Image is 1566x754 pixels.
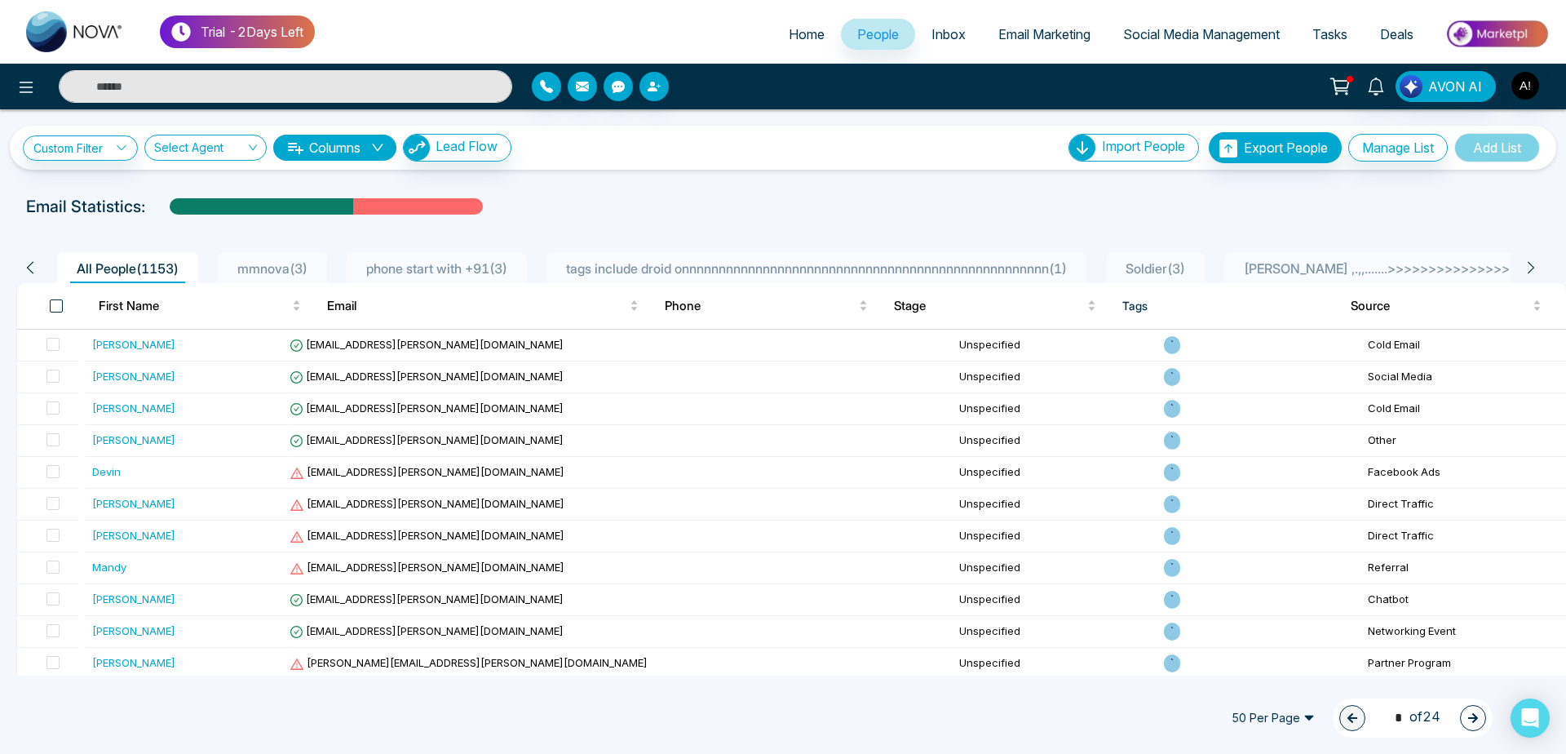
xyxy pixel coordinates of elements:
[231,260,314,277] span: mmnova ( 3 )
[92,463,121,480] div: Devin
[86,283,314,329] th: First Name
[1164,463,1180,481] span: `
[92,495,175,512] div: [PERSON_NAME]
[201,22,303,42] p: Trial - 2 Days Left
[70,260,185,277] span: All People ( 1153 )
[1244,140,1328,156] span: Export People
[894,296,1084,316] span: Stage
[1361,457,1566,489] td: Facebook Ads
[1364,19,1430,50] a: Deals
[1164,400,1180,418] span: `
[1361,584,1566,616] td: Chatbot
[1296,19,1364,50] a: Tasks
[99,296,289,316] span: First Name
[92,623,175,639] div: [PERSON_NAME]
[1164,495,1180,513] span: `
[290,592,564,605] span: [EMAIL_ADDRESS][PERSON_NAME][DOMAIN_NAME]
[290,561,564,574] span: [EMAIL_ADDRESS][PERSON_NAME][DOMAIN_NAME]
[652,283,880,329] th: Phone
[396,134,511,162] a: Lead FlowLead Flow
[23,135,138,161] a: Custom Filter
[1380,26,1413,42] span: Deals
[1348,134,1448,162] button: Manage List
[1361,361,1566,393] td: Social Media
[953,552,1157,584] td: Unspecified
[290,656,648,669] span: [PERSON_NAME][EMAIL_ADDRESS][PERSON_NAME][DOMAIN_NAME]
[290,401,564,415] span: [EMAIL_ADDRESS][PERSON_NAME][DOMAIN_NAME]
[290,370,564,383] span: [EMAIL_ADDRESS][PERSON_NAME][DOMAIN_NAME]
[92,432,175,448] div: [PERSON_NAME]
[953,521,1157,552] td: Unspecified
[1511,699,1550,738] div: Open Intercom Messenger
[1361,330,1566,361] td: Cold Email
[915,19,982,50] a: Inbox
[1361,616,1566,648] td: Networking Event
[1361,489,1566,521] td: Direct Traffic
[789,26,825,42] span: Home
[314,283,652,329] th: Email
[1164,336,1180,354] span: `
[1361,648,1566,680] td: Partner Program
[1361,552,1566,584] td: Referral
[953,330,1157,361] td: Unspecified
[92,654,175,671] div: [PERSON_NAME]
[953,361,1157,393] td: Unspecified
[1164,591,1180,609] span: `
[1164,432,1180,450] span: `
[1361,425,1566,457] td: Other
[290,529,564,542] span: [EMAIL_ADDRESS][PERSON_NAME][DOMAIN_NAME]
[290,624,564,637] span: [EMAIL_ADDRESS][PERSON_NAME][DOMAIN_NAME]
[841,19,915,50] a: People
[92,400,175,416] div: [PERSON_NAME]
[1164,368,1180,386] span: `
[881,283,1109,329] th: Stage
[290,497,564,510] span: [EMAIL_ADDRESS][PERSON_NAME][DOMAIN_NAME]
[290,433,564,446] span: [EMAIL_ADDRESS][PERSON_NAME][DOMAIN_NAME]
[371,141,384,154] span: down
[1400,75,1422,98] img: Lead Flow
[953,584,1157,616] td: Unspecified
[953,616,1157,648] td: Unspecified
[273,135,396,161] button: Columnsdown
[1312,26,1347,42] span: Tasks
[1109,283,1338,329] th: Tags
[26,194,145,219] p: Email Statistics:
[436,138,498,154] span: Lead Flow
[1123,26,1280,42] span: Social Media Management
[1164,623,1180,641] span: `
[560,260,1073,277] span: tags include droid onnnnnnnnnnnnnnnnnnnnnnnnnnnnnnnnnnnnnnnnnnnnnnnnnn ( 1 )
[982,19,1107,50] a: Email Marketing
[1102,138,1185,154] span: Import People
[92,559,126,575] div: Mandy
[953,425,1157,457] td: Unspecified
[1361,521,1566,552] td: Direct Traffic
[953,457,1157,489] td: Unspecified
[1119,260,1192,277] span: Soldier ( 3 )
[26,11,124,52] img: Nova CRM Logo
[857,26,899,42] span: People
[290,338,564,351] span: [EMAIL_ADDRESS][PERSON_NAME][DOMAIN_NAME]
[931,26,966,42] span: Inbox
[327,296,626,316] span: Email
[1438,16,1556,52] img: Market-place.gif
[953,489,1157,521] td: Unspecified
[1428,77,1482,96] span: AVON AI
[403,134,511,162] button: Lead Flow
[360,260,514,277] span: phone start with +91 ( 3 )
[290,465,564,478] span: [EMAIL_ADDRESS][PERSON_NAME][DOMAIN_NAME]
[1107,19,1296,50] a: Social Media Management
[1361,393,1566,425] td: Cold Email
[1396,71,1496,102] button: AVON AI
[953,393,1157,425] td: Unspecified
[1164,527,1180,545] span: `
[1385,707,1440,729] span: of 24
[1351,296,1529,316] span: Source
[92,336,175,353] div: [PERSON_NAME]
[92,591,175,607] div: [PERSON_NAME]
[1164,654,1180,672] span: `
[92,368,175,384] div: [PERSON_NAME]
[1209,132,1342,163] button: Export People
[998,26,1090,42] span: Email Marketing
[1164,559,1180,577] span: `
[665,296,855,316] span: Phone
